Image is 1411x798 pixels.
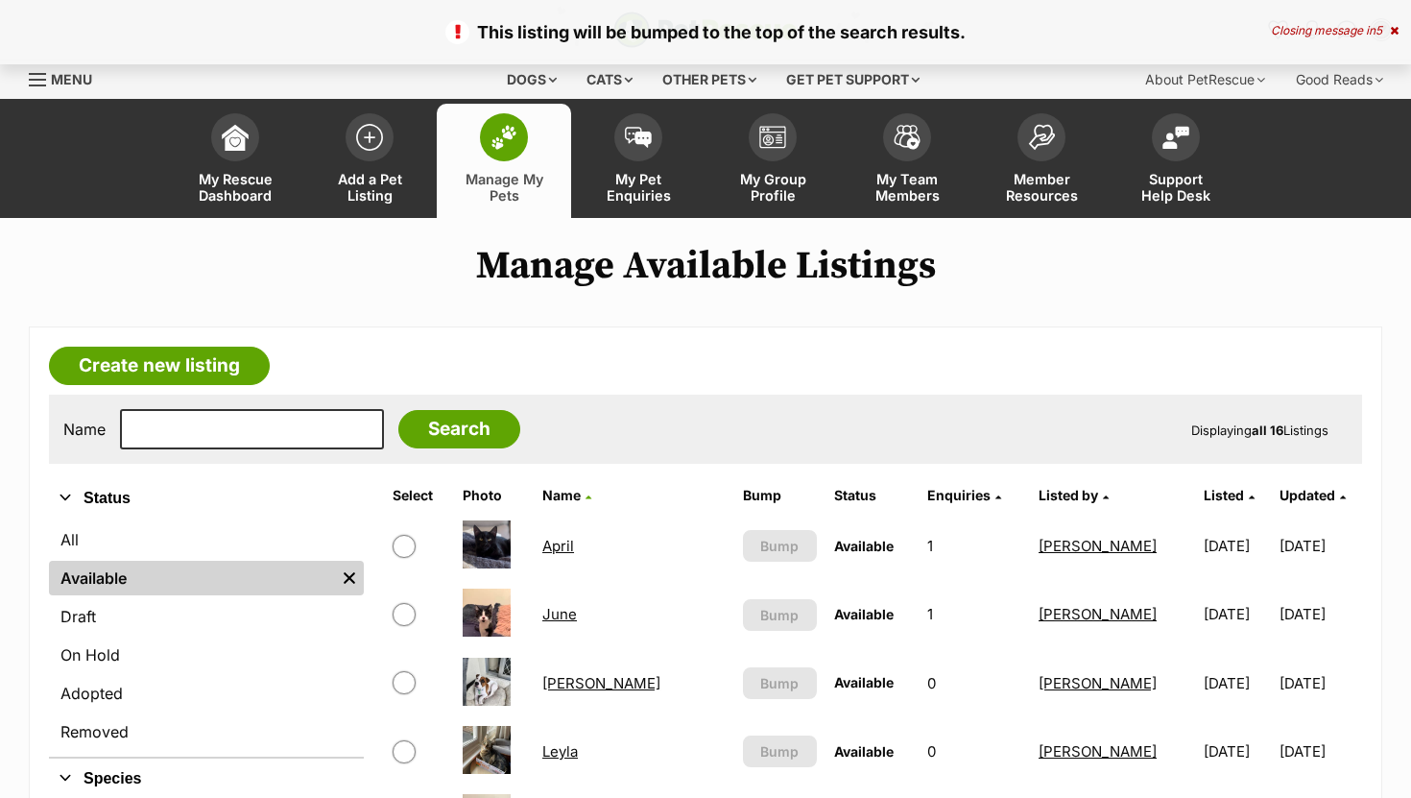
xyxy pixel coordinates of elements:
[826,480,918,511] th: Status
[1039,674,1157,692] a: [PERSON_NAME]
[1132,60,1279,99] div: About PetRescue
[743,667,817,699] button: Bump
[437,104,571,218] a: Manage My Pets
[19,19,1392,45] p: This listing will be bumped to the top of the search results.
[49,599,364,634] a: Draft
[595,171,682,204] span: My Pet Enquiries
[542,742,578,761] a: Leyla
[840,104,974,218] a: My Team Members
[649,60,770,99] div: Other pets
[455,480,533,511] th: Photo
[1039,537,1157,555] a: [PERSON_NAME]
[927,487,991,503] span: translation missing: en.admin.listings.index.attributes.enquiries
[759,126,786,149] img: group-profile-icon-3fa3cf56718a62981997c0bc7e787c4b2cf8bcc04b72c1350f741eb67cf2f40e.svg
[49,676,364,711] a: Adopted
[894,125,921,150] img: team-members-icon-5396bd8760b3fe7c0b43da4ab00e1e3bb1a5d9ba89233759b79545d2d3fc5d0d.svg
[760,741,799,762] span: Bump
[760,536,799,556] span: Bump
[1279,487,1346,503] a: Updated
[302,104,437,218] a: Add a Pet Listing
[573,60,646,99] div: Cats
[729,171,816,204] span: My Group Profile
[1109,104,1243,218] a: Support Help Desk
[920,650,1029,716] td: 0
[735,480,825,511] th: Bump
[1279,718,1360,785] td: [DATE]
[760,673,799,693] span: Bump
[356,124,383,151] img: add-pet-listing-icon-0afa8454b4691262ce3f59096e99ab1cd57d4a30225e0717b998d2c9b9846f56.svg
[705,104,840,218] a: My Group Profile
[743,736,817,767] button: Bump
[49,561,335,595] a: Available
[1133,171,1219,204] span: Support Help Desk
[168,104,302,218] a: My Rescue Dashboard
[1196,513,1277,579] td: [DATE]
[49,519,364,757] div: Status
[1039,742,1157,761] a: [PERSON_NAME]
[571,104,705,218] a: My Pet Enquiries
[51,71,92,87] span: Menu
[1279,487,1335,503] span: Updated
[49,638,364,672] a: On Hold
[1039,487,1098,503] span: Listed by
[1204,487,1244,503] span: Listed
[49,766,364,791] button: Species
[542,487,581,503] span: Name
[335,561,364,595] a: Remove filter
[222,124,249,151] img: dashboard-icon-eb2f2d2d3e046f16d808141f083e7271f6b2e854fb5c12c21221c1fb7104beca.svg
[1039,487,1109,503] a: Listed by
[49,347,270,385] a: Create new listing
[834,674,894,690] span: Available
[1279,581,1360,647] td: [DATE]
[49,522,364,557] a: All
[1279,650,1360,716] td: [DATE]
[773,60,933,99] div: Get pet support
[461,171,547,204] span: Manage My Pets
[1204,487,1255,503] a: Listed
[920,718,1029,785] td: 0
[63,421,106,438] label: Name
[326,171,413,204] span: Add a Pet Listing
[927,487,1001,503] a: Enquiries
[864,171,950,204] span: My Team Members
[493,60,570,99] div: Dogs
[542,605,577,623] a: June
[1039,605,1157,623] a: [PERSON_NAME]
[542,674,660,692] a: [PERSON_NAME]
[1196,581,1277,647] td: [DATE]
[974,104,1109,218] a: Member Resources
[49,486,364,511] button: Status
[542,537,574,555] a: April
[1162,126,1189,149] img: help-desk-icon-fdf02630f3aa405de69fd3d07c3f3aa587a6932b1a1747fa1d2bba05be0121f9.svg
[29,60,106,95] a: Menu
[542,487,591,503] a: Name
[625,127,652,148] img: pet-enquiries-icon-7e3ad2cf08bfb03b45e93fb7055b45f3efa6380592205ae92323e6603595dc1f.svg
[1196,718,1277,785] td: [DATE]
[1252,423,1283,438] strong: all 16
[1375,23,1382,37] span: 5
[998,171,1085,204] span: Member Resources
[1196,650,1277,716] td: [DATE]
[920,513,1029,579] td: 1
[192,171,278,204] span: My Rescue Dashboard
[1191,423,1328,438] span: Displaying Listings
[490,125,517,150] img: manage-my-pets-icon-02211641906a0b7f246fdf0571729dbe1e7629f14944591b6c1af311fb30b64b.svg
[398,410,520,448] input: Search
[834,606,894,622] span: Available
[1279,513,1360,579] td: [DATE]
[834,538,894,554] span: Available
[743,530,817,562] button: Bump
[920,581,1029,647] td: 1
[1282,60,1397,99] div: Good Reads
[834,743,894,760] span: Available
[385,480,453,511] th: Select
[1271,24,1399,37] div: Closing message in
[49,714,364,749] a: Removed
[1028,124,1055,150] img: member-resources-icon-8e73f808a243e03378d46382f2149f9095a855e16c252ad45f914b54edf8863c.svg
[743,599,817,631] button: Bump
[760,605,799,625] span: Bump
